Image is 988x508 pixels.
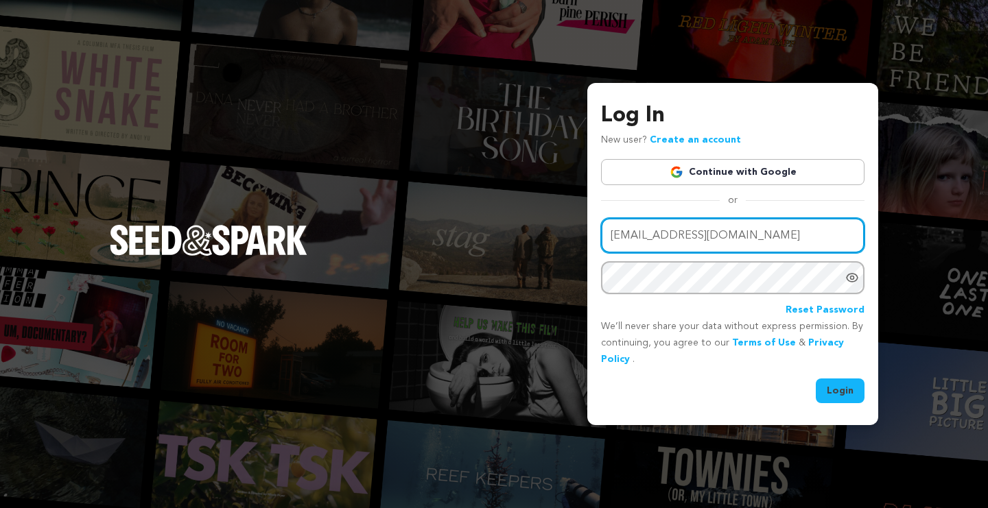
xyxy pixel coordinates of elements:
[601,218,864,253] input: Email address
[601,132,741,149] p: New user?
[732,338,796,348] a: Terms of Use
[601,319,864,367] p: We’ll never share your data without express permission. By continuing, you agree to our & .
[601,159,864,185] a: Continue with Google
[670,165,683,179] img: Google logo
[845,271,859,285] a: Show password as plain text. Warning: this will display your password on the screen.
[816,378,864,403] button: Login
[650,135,741,145] a: Create an account
[720,193,746,207] span: or
[601,338,844,364] a: Privacy Policy
[110,225,307,255] img: Seed&Spark Logo
[786,302,864,319] a: Reset Password
[601,99,864,132] h3: Log In
[110,225,307,282] a: Seed&Spark Homepage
